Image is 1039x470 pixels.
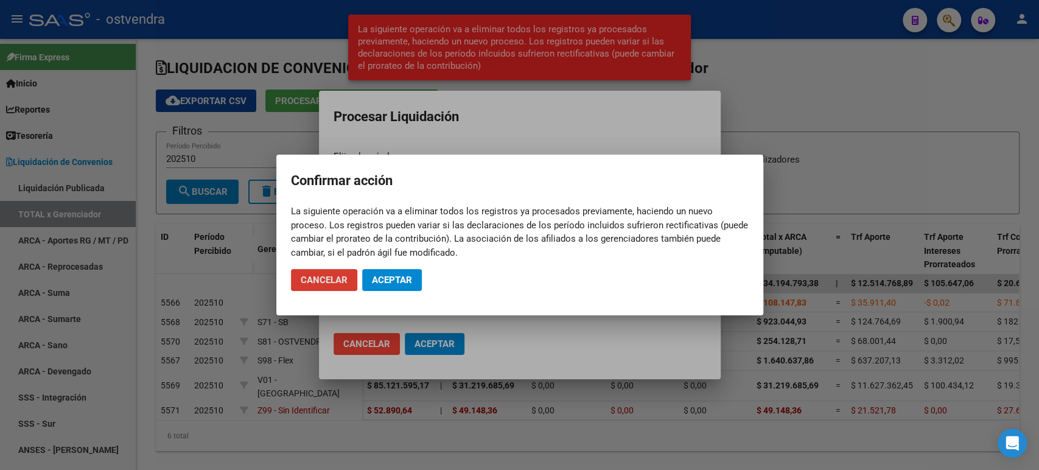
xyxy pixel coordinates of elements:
[362,269,422,291] button: Aceptar
[291,269,357,291] button: Cancelar
[291,169,749,192] h2: Confirmar acción
[301,275,348,286] span: Cancelar
[998,429,1027,458] div: Open Intercom Messenger
[372,275,412,286] span: Aceptar
[276,205,763,259] mat-dialog-content: La siguiente operación va a eliminar todos los registros ya procesados previamente, haciendo un n...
